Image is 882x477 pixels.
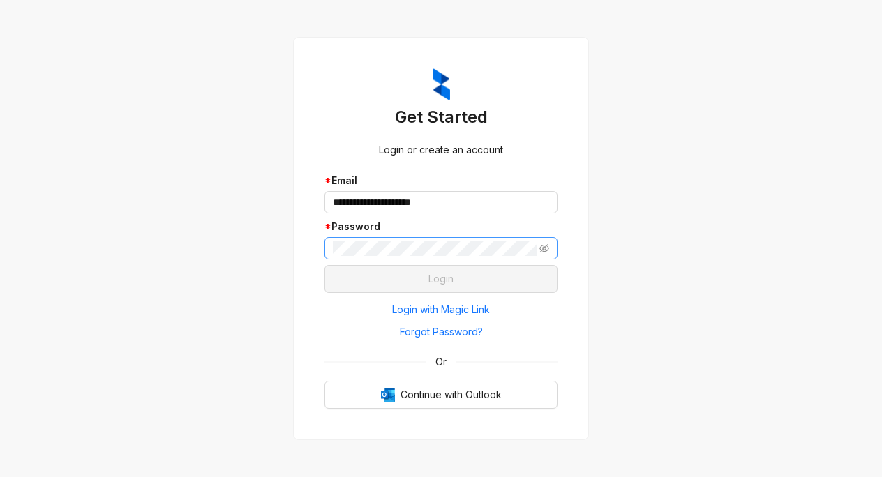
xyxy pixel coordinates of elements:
[392,302,490,317] span: Login with Magic Link
[324,106,558,128] h3: Get Started
[381,388,395,402] img: Outlook
[401,387,502,402] span: Continue with Outlook
[324,381,558,409] button: OutlookContinue with Outlook
[324,219,558,234] div: Password
[324,321,558,343] button: Forgot Password?
[324,173,558,188] div: Email
[324,298,558,321] button: Login with Magic Link
[400,324,483,340] span: Forgot Password?
[324,142,558,158] div: Login or create an account
[324,265,558,293] button: Login
[426,354,456,370] span: Or
[539,243,549,253] span: eye-invisible
[433,68,450,100] img: ZumaIcon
